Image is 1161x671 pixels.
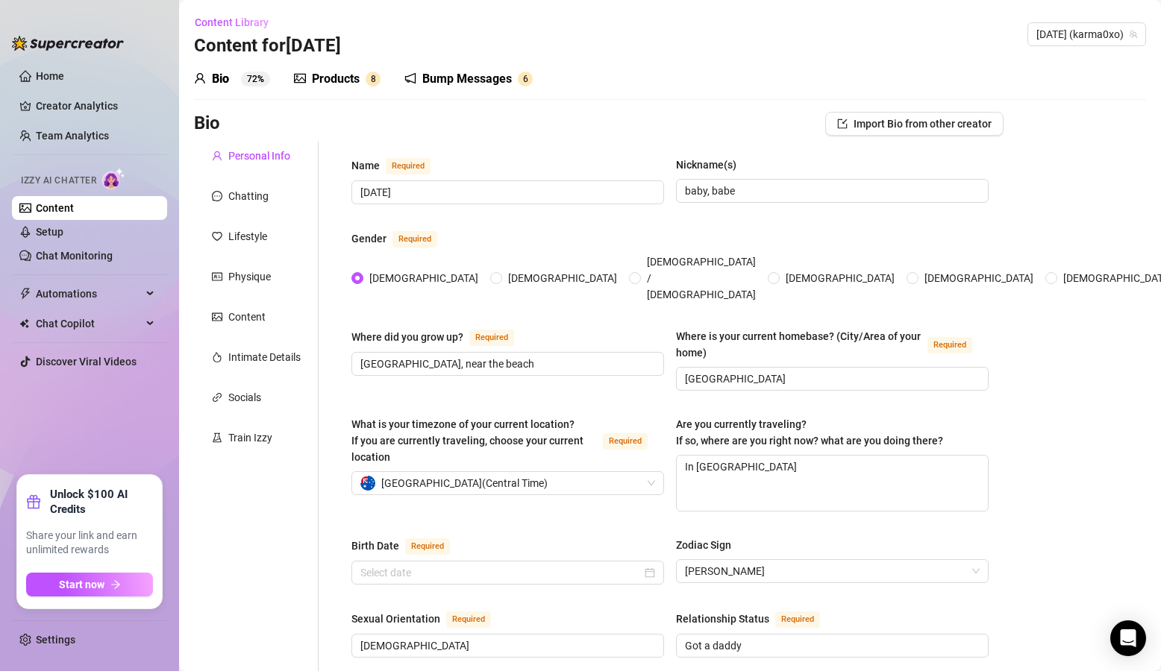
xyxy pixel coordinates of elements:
[36,130,109,142] a: Team Analytics
[676,328,989,361] label: Where is your current homebase? (City/Area of your home)
[685,560,980,582] span: Leo
[351,157,447,174] label: Name
[241,72,270,86] sup: 72%
[676,157,747,173] label: Nickname(s)
[36,202,74,214] a: Content
[36,312,142,335] span: Chat Copilot
[351,537,466,555] label: Birth Date
[212,70,229,88] div: Bio
[294,72,306,84] span: picture
[676,537,742,553] label: Zodiac Sign
[837,119,848,129] span: import
[366,72,381,86] sup: 8
[927,337,972,353] span: Required
[360,356,652,372] input: Where did you grow up?
[360,637,652,654] input: Sexual Orientation
[228,148,290,164] div: Personal Info
[381,472,548,494] span: [GEOGRAPHIC_DATA] ( Central Time )
[212,191,222,201] span: message
[19,288,31,300] span: thunderbolt
[12,36,124,51] img: logo-BBDzfeDw.svg
[518,72,533,86] sup: 6
[59,579,104,590] span: Start now
[360,184,652,201] input: Name
[351,538,399,554] div: Birth Date
[228,228,267,245] div: Lifestyle
[212,312,222,322] span: picture
[351,157,380,174] div: Name
[685,183,977,199] input: Nickname(s)
[775,611,820,628] span: Required
[36,226,63,238] a: Setup
[19,318,29,329] img: Chat Copilot
[228,188,269,204] div: Chatting
[228,389,261,406] div: Socials
[102,168,125,189] img: AI Chatter
[36,94,155,118] a: Creator Analytics
[502,270,623,286] span: [DEMOGRAPHIC_DATA]
[110,579,121,590] span: arrow-right
[363,270,484,286] span: [DEMOGRAPHIC_DATA]
[469,330,514,346] span: Required
[194,72,206,84] span: user
[194,34,341,58] h3: Content for [DATE]
[392,231,437,248] span: Required
[603,433,648,450] span: Required
[194,10,281,34] button: Content Library
[194,112,220,136] h3: Bio
[228,309,266,325] div: Content
[351,610,507,628] label: Sexual Orientation
[195,16,269,28] span: Content Library
[825,112,1004,136] button: Import Bio from other creator
[21,174,96,188] span: Izzy AI Chatter
[1110,620,1146,656] div: Open Intercom Messenger
[36,70,64,82] a: Home
[854,118,992,130] span: Import Bio from other creator
[212,432,222,443] span: experiment
[228,349,301,365] div: Intimate Details
[36,282,142,306] span: Automations
[676,418,943,447] span: Are you currently traveling? If so, where are you right now? what are you doing there?
[26,573,153,596] button: Start nowarrow-right
[676,328,921,361] div: Where is your current homebase? (City/Area of your home)
[36,250,113,262] a: Chat Monitoring
[351,611,440,627] div: Sexual Orientation
[523,74,528,84] span: 6
[685,371,977,387] input: Where is your current homebase? (City/Area of your home)
[404,72,416,84] span: notification
[360,476,375,491] img: au
[212,151,222,161] span: user
[312,70,360,88] div: Products
[36,634,75,646] a: Settings
[676,611,769,627] div: Relationship Status
[446,611,491,628] span: Required
[919,270,1039,286] span: [DEMOGRAPHIC_DATA]
[26,529,153,558] span: Share your link and earn unlimited rewards
[212,392,222,403] span: link
[1036,23,1137,45] span: karma (karma0xo)
[212,231,222,242] span: heart
[1129,30,1138,39] span: team
[228,268,271,285] div: Physique
[676,157,736,173] div: Nickname(s)
[351,418,583,463] span: What is your timezone of your current location? If you are currently traveling, choose your curre...
[677,456,988,511] textarea: In [GEOGRAPHIC_DATA]
[26,494,41,509] span: gift
[685,637,977,654] input: Relationship Status
[405,538,450,555] span: Required
[676,537,731,553] div: Zodiac Sign
[36,356,137,368] a: Discover Viral Videos
[422,70,512,88] div: Bump Messages
[676,610,836,628] label: Relationship Status
[371,74,376,84] span: 8
[228,429,272,446] div: Train Izzy
[351,230,454,248] label: Gender
[212,271,222,282] span: idcard
[212,352,222,362] span: fire
[351,230,387,247] div: Gender
[351,329,463,345] div: Where did you grow up?
[50,487,153,517] strong: Unlock $100 AI Credits
[351,328,531,346] label: Where did you grow up?
[360,564,642,581] input: Birth Date
[641,253,762,303] span: [DEMOGRAPHIC_DATA] / [DEMOGRAPHIC_DATA]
